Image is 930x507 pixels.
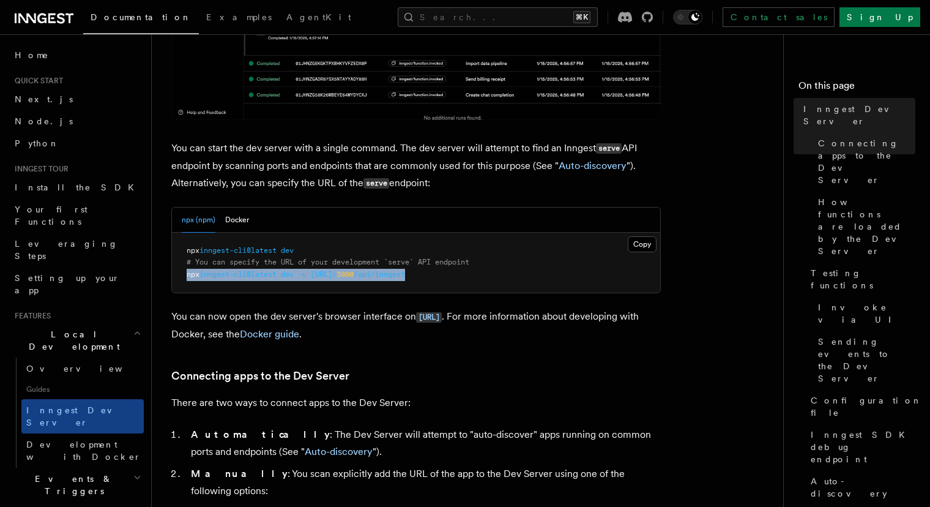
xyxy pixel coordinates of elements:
a: Node.js [10,110,144,132]
a: Documentation [83,4,199,34]
button: Search...⌘K [398,7,598,27]
button: Events & Triggers [10,468,144,502]
a: Next.js [10,88,144,110]
span: Invoke via UI [818,301,915,326]
li: : The Dev Server will attempt to "auto-discover" apps running on common ports and endpoints (See ... [187,426,661,460]
span: Events & Triggers [10,473,133,497]
span: Leveraging Steps [15,239,118,261]
strong: Automatically [191,429,330,440]
a: AgentKit [279,4,359,33]
a: Auto-discovery [806,470,915,505]
p: There are two ways to connect apps to the Dev Server: [171,394,661,411]
a: Contact sales [723,7,835,27]
a: [URL] [416,310,442,322]
a: Docker guide [240,328,299,340]
strong: Manually [191,468,288,479]
a: Examples [199,4,279,33]
a: Sign Up [839,7,920,27]
a: Inngest SDK debug endpoint [806,424,915,470]
span: Inngest Dev Server [803,103,915,127]
span: inngest-cli@latest [199,246,277,255]
a: Configuration file [806,389,915,424]
a: Testing functions [806,262,915,296]
span: Examples [206,12,272,22]
span: Local Development [10,328,133,353]
kbd: ⌘K [573,11,590,23]
span: dev [281,246,294,255]
span: npx [187,246,199,255]
a: Connecting apps to the Dev Server [813,132,915,191]
span: Guides [21,380,144,399]
a: Leveraging Steps [10,233,144,267]
span: Auto-discovery [811,475,915,500]
span: Install the SDK [15,182,141,192]
span: # You can specify the URL of your development `serve` API endpoint [187,258,469,266]
a: Your first Functions [10,198,144,233]
a: Overview [21,358,144,380]
code: serve [596,143,622,154]
span: Features [10,311,51,321]
div: Local Development [10,358,144,468]
a: Development with Docker [21,434,144,468]
a: Auto-discovery [305,446,373,457]
a: Setting up your app [10,267,144,301]
p: You can start the dev server with a single command. The dev server will attempt to find an Innges... [171,140,661,192]
span: [URL]: [311,270,337,279]
span: Testing functions [811,267,915,291]
span: Quick start [10,76,63,86]
span: Python [15,138,59,148]
span: dev [281,270,294,279]
span: Next.js [15,94,73,104]
span: Node.js [15,116,73,126]
span: Inngest Dev Server [26,405,131,427]
span: Inngest tour [10,164,69,174]
span: Sending events to the Dev Server [818,336,915,385]
code: serve [363,178,389,189]
span: Connecting apps to the Dev Server [818,137,915,186]
span: Overview [26,364,152,374]
span: inngest-cli@latest [199,270,277,279]
span: Configuration file [811,394,922,419]
span: 3000 [337,270,354,279]
button: Docker [225,208,249,233]
h4: On this page [798,78,915,98]
a: Sending events to the Dev Server [813,331,915,389]
a: Auto-discovery [559,160,627,171]
a: How functions are loaded by the Dev Server [813,191,915,262]
a: Invoke via UI [813,296,915,331]
span: AgentKit [286,12,351,22]
a: Home [10,44,144,66]
a: Inngest Dev Server [798,98,915,132]
button: npx (npm) [182,208,215,233]
span: Inngest SDK debug endpoint [811,429,915,465]
span: How functions are loaded by the Dev Server [818,196,915,257]
button: Copy [628,236,657,252]
a: Python [10,132,144,154]
span: Development with Docker [26,440,141,462]
code: [URL] [416,312,442,323]
span: /api/inngest [354,270,405,279]
button: Toggle dark mode [673,10,702,24]
a: Inngest Dev Server [21,399,144,434]
a: Install the SDK [10,176,144,198]
span: npx [187,270,199,279]
span: Documentation [91,12,192,22]
span: -u [298,270,307,279]
button: Local Development [10,323,144,358]
span: Home [15,49,49,61]
span: Setting up your app [15,273,120,295]
a: Connecting apps to the Dev Server [171,367,349,385]
span: Your first Functions [15,205,87,227]
p: You can now open the dev server's browser interface on . For more information about developing wi... [171,308,661,343]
